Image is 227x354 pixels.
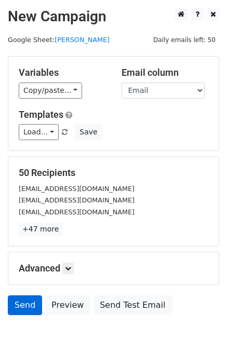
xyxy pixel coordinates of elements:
[19,124,59,140] a: Load...
[150,34,219,46] span: Daily emails left: 50
[75,124,102,140] button: Save
[55,36,110,44] a: [PERSON_NAME]
[19,67,106,78] h5: Variables
[19,223,62,236] a: +47 more
[19,208,135,216] small: [EMAIL_ADDRESS][DOMAIN_NAME]
[8,8,219,25] h2: New Campaign
[175,304,227,354] iframe: Chat Widget
[8,36,110,44] small: Google Sheet:
[19,83,82,99] a: Copy/paste...
[19,263,208,274] h5: Advanced
[8,295,42,315] a: Send
[19,196,135,204] small: [EMAIL_ADDRESS][DOMAIN_NAME]
[45,295,90,315] a: Preview
[19,167,208,179] h5: 50 Recipients
[19,185,135,193] small: [EMAIL_ADDRESS][DOMAIN_NAME]
[19,109,63,120] a: Templates
[150,36,219,44] a: Daily emails left: 50
[122,67,209,78] h5: Email column
[93,295,172,315] a: Send Test Email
